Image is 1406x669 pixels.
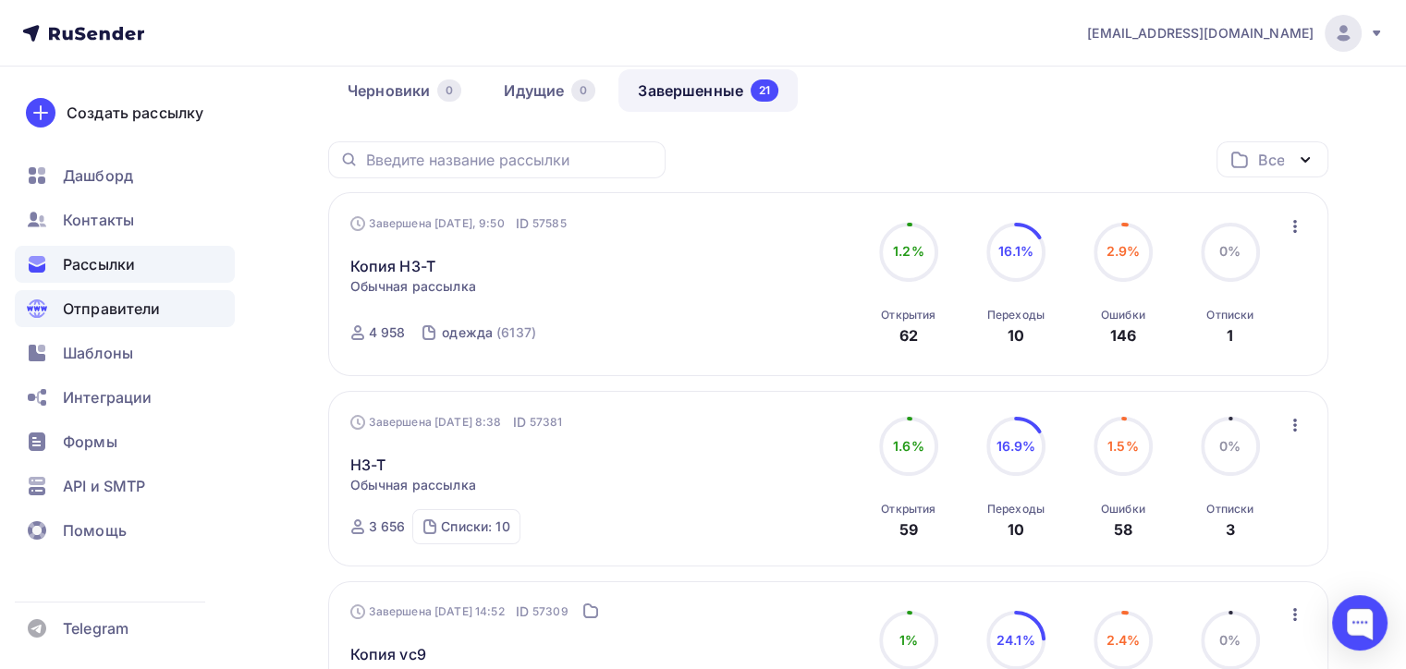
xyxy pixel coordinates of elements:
[512,413,525,432] span: ID
[1114,518,1132,541] div: 58
[987,502,1045,517] div: Переходы
[571,79,595,102] div: 0
[1008,324,1024,347] div: 10
[366,150,654,170] input: Введите название рассылки
[15,201,235,238] a: Контакты
[1219,632,1241,648] span: 0%
[15,423,235,460] a: Формы
[996,438,1035,454] span: 16.9%
[899,324,918,347] div: 62
[996,632,1035,648] span: 24.1%
[440,318,538,347] a: одежда (6137)
[350,602,569,621] div: Завершена [DATE] 14:52
[369,323,406,342] div: 4 958
[899,518,918,541] div: 59
[15,246,235,283] a: Рассылки
[15,290,235,327] a: Отправители
[516,602,529,621] span: ID
[63,253,135,275] span: Рассылки
[516,214,529,233] span: ID
[350,413,563,432] div: Завершена [DATE] 8:38
[1087,15,1384,52] a: [EMAIL_ADDRESS][DOMAIN_NAME]
[881,502,935,517] div: Открытия
[63,617,128,639] span: Telegram
[899,632,918,648] span: 1%
[496,323,536,342] div: (6137)
[987,308,1045,322] div: Переходы
[1101,502,1145,517] div: Ошибки
[441,517,509,536] div: Списки: 10
[328,69,481,112] a: Черновики0
[1206,308,1253,322] div: Отписки
[1101,308,1145,322] div: Ошибки
[63,298,161,320] span: Отправители
[1008,518,1024,541] div: 10
[1087,24,1314,43] span: [EMAIL_ADDRESS][DOMAIN_NAME]
[15,157,235,194] a: Дашборд
[532,602,569,621] span: 57309
[350,277,476,296] span: Обычная рассылка
[350,454,386,476] a: H3-T
[63,164,133,187] span: Дашборд
[63,342,133,364] span: Шаблоны
[530,413,563,432] span: 57381
[1206,502,1253,517] div: Отписки
[1227,324,1233,347] div: 1
[893,243,924,259] span: 1.2%
[1226,518,1235,541] div: 3
[63,519,127,541] span: Помощь
[67,102,203,124] div: Создать рассылку
[15,334,235,371] a: Шаблоны
[1219,243,1241,259] span: 0%
[350,476,476,494] span: Обычная рассылка
[1106,243,1140,259] span: 2.9%
[369,517,406,536] div: 3 656
[1106,632,1140,648] span: 2.4%
[442,323,493,342] div: одежда
[751,79,778,102] div: 21
[618,69,798,112] a: Завершенные21
[997,243,1033,259] span: 16.1%
[63,209,134,231] span: Контакты
[437,79,461,102] div: 0
[1219,438,1241,454] span: 0%
[484,69,615,112] a: Идущие0
[350,255,435,277] a: Копия H3-T
[532,214,567,233] span: 57585
[1110,324,1136,347] div: 146
[350,214,567,233] div: Завершена [DATE], 9:50
[63,386,152,408] span: Интеграции
[1258,149,1284,171] div: Все
[350,643,426,665] a: Копия vc9
[63,475,145,497] span: API и SMTP
[881,308,935,322] div: Открытия
[1216,141,1328,177] button: Все
[63,431,117,453] span: Формы
[893,438,924,454] span: 1.6%
[1107,438,1139,454] span: 1.5%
